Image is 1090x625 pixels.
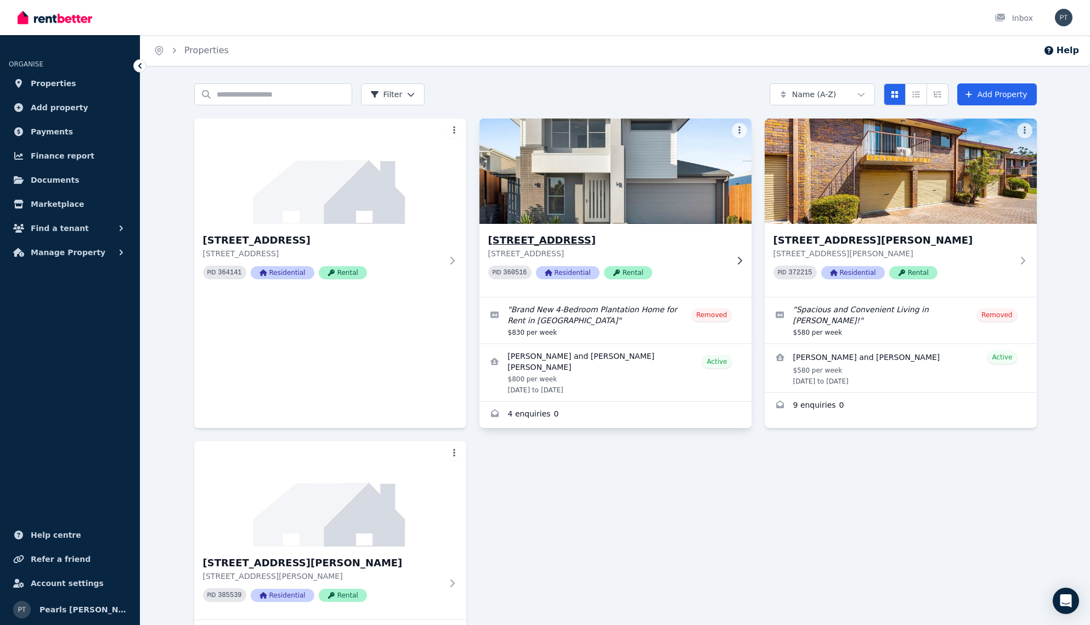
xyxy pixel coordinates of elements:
span: Rental [604,266,652,279]
span: Find a tenant [31,222,89,235]
button: Manage Property [9,241,131,263]
a: Add Property [957,83,1037,105]
span: Residential [251,266,314,279]
button: More options [1017,123,1032,138]
a: Documents [9,169,131,191]
a: Enquiries for 6/36 Hillardt St, Robertson [765,393,1037,419]
p: [STREET_ADDRESS][PERSON_NAME] [203,571,442,582]
p: [STREET_ADDRESS] [203,248,442,259]
button: More options [447,446,462,461]
a: View details for Venera Dsouza and Tervin Gerald Pinto [765,344,1037,392]
span: Rental [319,266,367,279]
h3: [STREET_ADDRESS] [488,233,727,248]
span: Filter [370,89,403,100]
a: Add property [9,97,131,119]
button: Compact list view [905,83,927,105]
button: Find a tenant [9,217,131,239]
span: ORGANISE [9,60,43,68]
button: More options [447,123,462,138]
img: 2 Desert Rd, Greenbank [472,116,758,227]
button: Help [1043,44,1079,57]
a: Properties [9,72,131,94]
span: Name (A-Z) [792,89,837,100]
a: 406/11 Carriage St, Bowen Hills[STREET_ADDRESS][PERSON_NAME][STREET_ADDRESS][PERSON_NAME]PID 3855... [194,441,466,620]
span: Properties [31,77,76,90]
code: 360516 [503,269,527,277]
h3: [STREET_ADDRESS][PERSON_NAME] [203,555,442,571]
button: More options [732,123,747,138]
img: Pearls Tsang [1055,9,1072,26]
a: Marketplace [9,193,131,215]
small: PID [207,592,216,598]
span: Account settings [31,577,104,590]
img: 6/36 Hillardt St, Robertson [765,119,1037,224]
a: 2 Desert Rd, Greenbank[STREET_ADDRESS][STREET_ADDRESS]PID 364141ResidentialRental [194,119,466,297]
button: Expanded list view [927,83,948,105]
img: 406/11 Carriage St, Bowen Hills [194,441,466,547]
span: Marketplace [31,198,84,211]
div: Open Intercom Messenger [1053,588,1079,614]
img: 2 Desert Rd, Greenbank [194,119,466,224]
h3: [STREET_ADDRESS][PERSON_NAME] [773,233,1013,248]
a: Account settings [9,572,131,594]
button: Card view [884,83,906,105]
span: Rental [319,589,367,602]
span: Refer a friend [31,553,91,566]
a: Payments [9,121,131,143]
a: 2 Desert Rd, Greenbank[STREET_ADDRESS][STREET_ADDRESS]PID 360516ResidentialRental [479,119,752,297]
a: Help centre [9,524,131,546]
a: Edit listing: Spacious and Convenient Living in Robertson! [765,297,1037,344]
span: Residential [536,266,600,279]
span: Documents [31,173,80,187]
small: PID [207,269,216,275]
a: Refer a friend [9,548,131,570]
span: Residential [821,266,885,279]
a: Enquiries for 2 Desert Rd, Greenbank [479,402,752,428]
a: 6/36 Hillardt St, Robertson[STREET_ADDRESS][PERSON_NAME][STREET_ADDRESS][PERSON_NAME]PID 372215Re... [765,119,1037,297]
div: Inbox [995,13,1033,24]
nav: Breadcrumb [140,35,242,66]
code: 385539 [218,592,241,599]
code: 364141 [218,269,241,277]
span: Finance report [31,149,94,162]
div: View options [884,83,948,105]
small: PID [778,269,787,275]
p: [STREET_ADDRESS][PERSON_NAME] [773,248,1013,259]
a: View details for Kirsty Hennessy and James Dean Grant [479,344,752,401]
span: Payments [31,125,73,138]
p: [STREET_ADDRESS] [488,248,727,259]
span: Add property [31,101,88,114]
img: RentBetter [18,9,92,26]
a: Edit listing: Brand New 4-Bedroom Plantation Home for Rent in Everleigh Estate [479,297,752,344]
img: Pearls Tsang [13,601,31,618]
span: Rental [889,266,937,279]
a: Properties [184,45,229,55]
span: Pearls [PERSON_NAME] [39,603,127,616]
button: Filter [361,83,425,105]
h3: [STREET_ADDRESS] [203,233,442,248]
small: PID [493,269,501,275]
a: Finance report [9,145,131,167]
code: 372215 [788,269,812,277]
span: Manage Property [31,246,105,259]
button: Name (A-Z) [770,83,875,105]
span: Residential [251,589,314,602]
span: Help centre [31,528,81,542]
